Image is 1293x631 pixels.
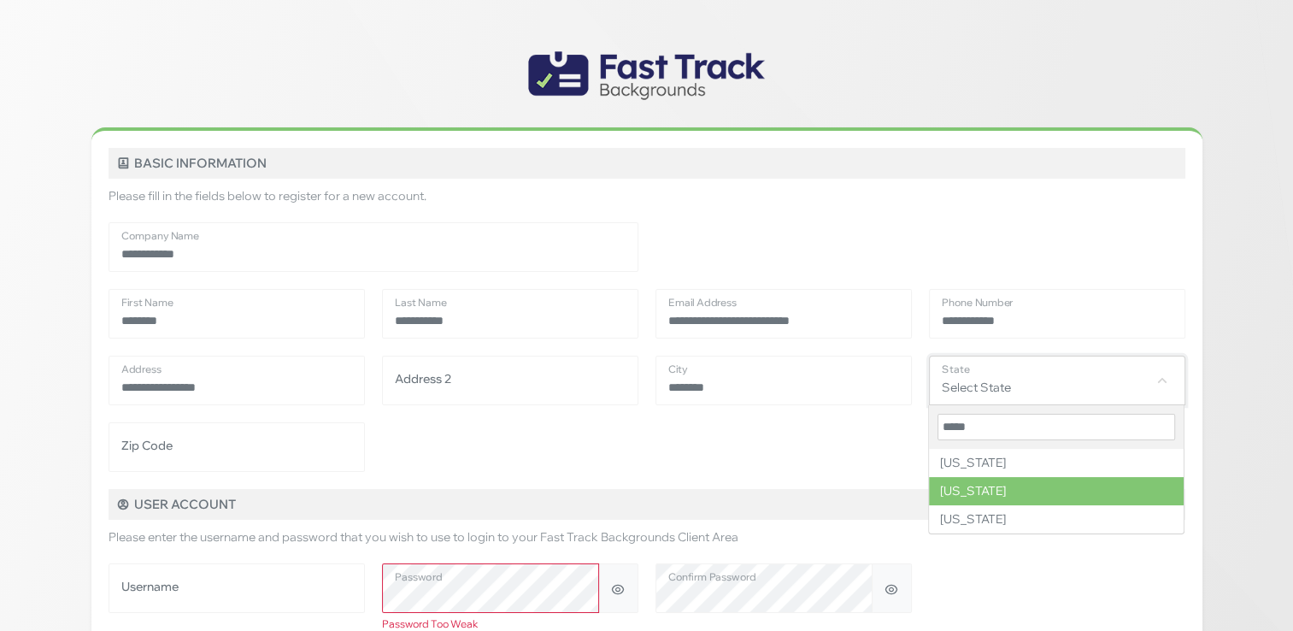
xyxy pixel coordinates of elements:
p: Please fill in the fields below to register for a new account. [109,187,1185,205]
input: Search [937,414,1175,440]
li: [US_STATE] [929,505,1184,534]
span: Select State [930,357,1184,403]
li: [US_STATE] [929,477,1184,505]
p: Please enter the username and password that you wish to use to login to your Fast Track Backgroun... [109,528,1185,546]
span: Select State [929,356,1185,405]
h5: User Account [109,489,1185,520]
h5: Basic Information [109,148,1185,179]
li: [US_STATE] [929,449,1184,477]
